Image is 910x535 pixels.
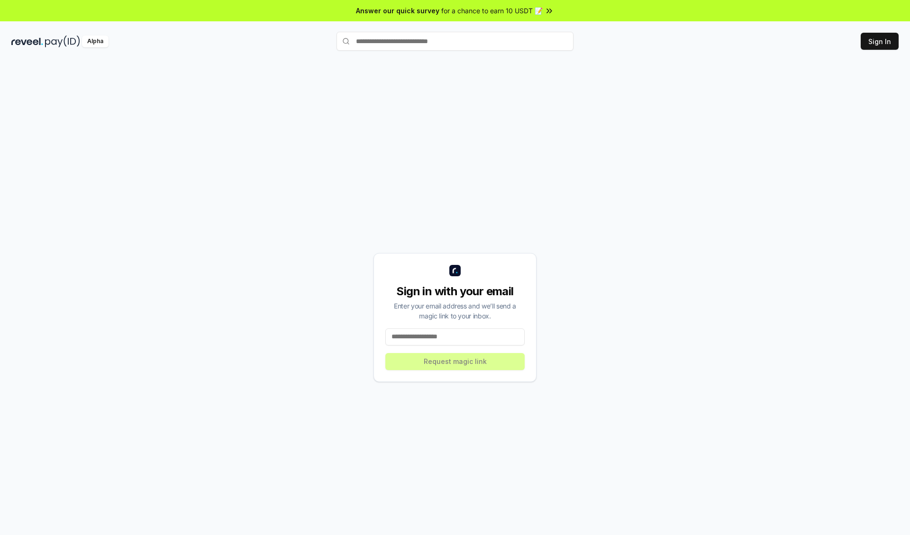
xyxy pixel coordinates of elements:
img: logo_small [449,265,461,276]
div: Sign in with your email [385,284,525,299]
div: Alpha [82,36,109,47]
img: pay_id [45,36,80,47]
img: reveel_dark [11,36,43,47]
button: Sign In [861,33,899,50]
span: for a chance to earn 10 USDT 📝 [441,6,543,16]
span: Answer our quick survey [356,6,439,16]
div: Enter your email address and we’ll send a magic link to your inbox. [385,301,525,321]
